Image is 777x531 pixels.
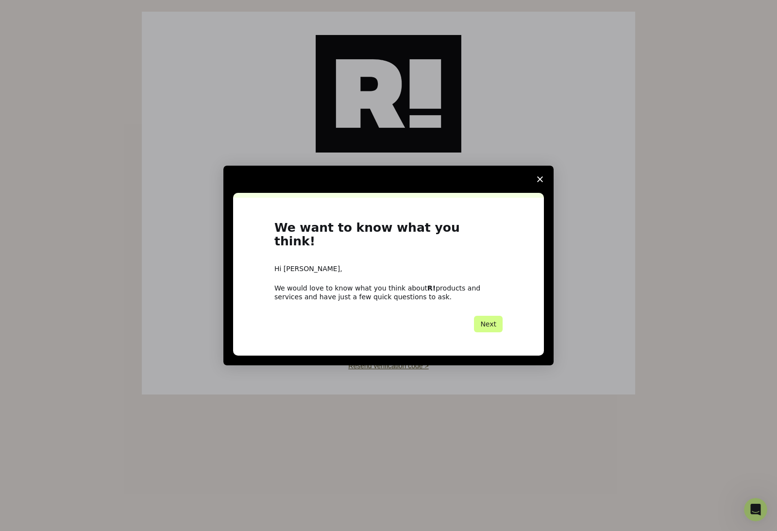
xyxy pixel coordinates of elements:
[427,284,436,292] b: R!
[274,264,503,274] div: Hi [PERSON_NAME],
[526,166,554,193] span: Close survey
[274,221,503,255] h1: We want to know what you think!
[274,284,503,301] div: We would love to know what you think about products and services and have just a few quick questi...
[474,316,503,332] button: Next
